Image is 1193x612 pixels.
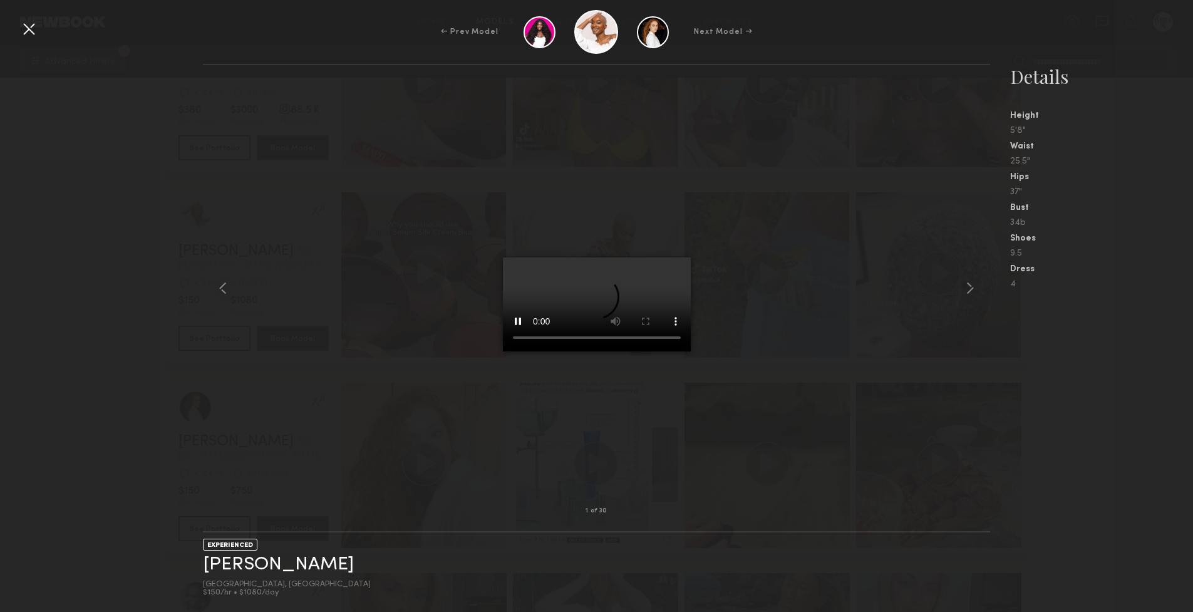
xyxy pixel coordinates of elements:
div: Waist [1010,142,1193,151]
div: Height [1010,112,1193,120]
div: Shoes [1010,234,1193,243]
div: 34b [1010,219,1193,227]
div: 4 [1010,280,1193,289]
div: $150/hr • $1080/day [203,589,371,597]
div: 1 of 30 [586,508,607,514]
div: [GEOGRAPHIC_DATA], [GEOGRAPHIC_DATA] [203,581,371,589]
div: EXPERIENCED [203,539,257,551]
div: Bust [1010,204,1193,212]
div: Details [1010,64,1193,89]
div: Dress [1010,265,1193,274]
div: 37" [1010,188,1193,197]
div: Hips [1010,173,1193,182]
div: 25.5" [1010,157,1193,166]
div: Next Model → [694,26,752,38]
div: 5'8" [1010,127,1193,135]
div: 9.5 [1010,249,1193,258]
div: ← Prev Model [441,26,498,38]
a: [PERSON_NAME] [203,555,354,574]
